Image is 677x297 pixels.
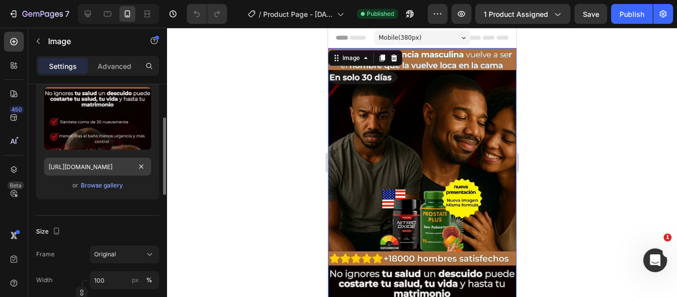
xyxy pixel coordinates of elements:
button: Save [574,4,607,24]
button: Browse gallery [80,180,123,190]
img: preview-image [44,87,151,150]
button: 1 product assigned [475,4,570,24]
iframe: Design area [328,28,516,297]
div: Browse gallery [81,181,123,190]
div: 450 [9,106,24,114]
input: https://example.com/image.jpg [44,158,151,176]
p: 7 [65,8,69,20]
span: Original [94,250,116,259]
span: or [72,179,78,191]
p: Advanced [98,61,131,71]
p: Image [48,35,132,47]
div: Publish [620,9,644,19]
span: / [259,9,261,19]
label: Frame [36,250,55,259]
div: % [146,276,152,285]
button: Original [90,245,159,263]
span: 1 [664,234,672,241]
span: 1 product assigned [484,9,548,19]
div: Size [36,225,62,238]
span: Product Page - [DATE] 18:56:53 [263,9,333,19]
iframe: Intercom live chat [643,248,667,272]
div: px [132,276,139,285]
label: Width [36,276,53,285]
div: Beta [7,181,24,189]
span: Save [583,10,599,18]
button: % [129,274,141,286]
div: Undo/Redo [187,4,227,24]
p: Settings [49,61,77,71]
button: 7 [4,4,74,24]
input: px% [90,271,159,289]
button: px [143,274,155,286]
button: Publish [611,4,653,24]
span: Published [367,9,394,18]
